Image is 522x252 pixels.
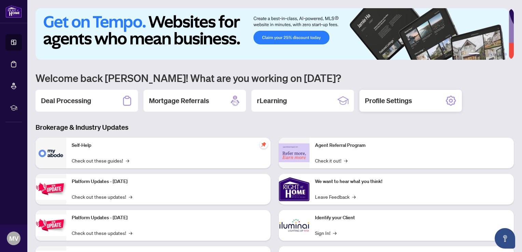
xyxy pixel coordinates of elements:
img: Agent Referral Program [279,143,310,162]
span: → [352,193,356,200]
button: 4 [493,53,496,56]
img: Platform Updates - July 21, 2025 [36,178,66,200]
p: Agent Referral Program [315,142,508,149]
img: Slide 0 [36,8,509,60]
img: Identify your Client [279,210,310,241]
h2: Deal Processing [41,96,91,106]
a: Check out these updates!→ [72,229,132,237]
span: MV [9,234,18,243]
p: Platform Updates - [DATE] [72,178,265,185]
button: 3 [488,53,491,56]
h1: Welcome back [PERSON_NAME]! What are you working on [DATE]? [36,71,514,84]
a: Leave Feedback→ [315,193,356,200]
button: 2 [482,53,485,56]
h2: Profile Settings [365,96,412,106]
button: 5 [499,53,502,56]
span: → [129,193,132,200]
span: → [129,229,132,237]
p: Identify your Client [315,214,508,222]
span: → [126,157,129,164]
p: Self-Help [72,142,265,149]
img: Self-Help [36,138,66,168]
h2: rLearning [257,96,287,106]
span: → [333,229,336,237]
img: Platform Updates - July 8, 2025 [36,214,66,236]
img: logo [5,5,22,18]
img: We want to hear what you think! [279,174,310,205]
p: Platform Updates - [DATE] [72,214,265,222]
span: pushpin [260,140,268,149]
h2: Mortgage Referrals [149,96,209,106]
p: We want to hear what you think! [315,178,508,185]
a: Check it out!→ [315,157,347,164]
h3: Brokerage & Industry Updates [36,123,514,132]
a: Check out these guides!→ [72,157,129,164]
button: Open asap [495,228,515,249]
span: → [344,157,347,164]
a: Sign In!→ [315,229,336,237]
button: 1 [469,53,480,56]
a: Check out these updates!→ [72,193,132,200]
button: 6 [504,53,507,56]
